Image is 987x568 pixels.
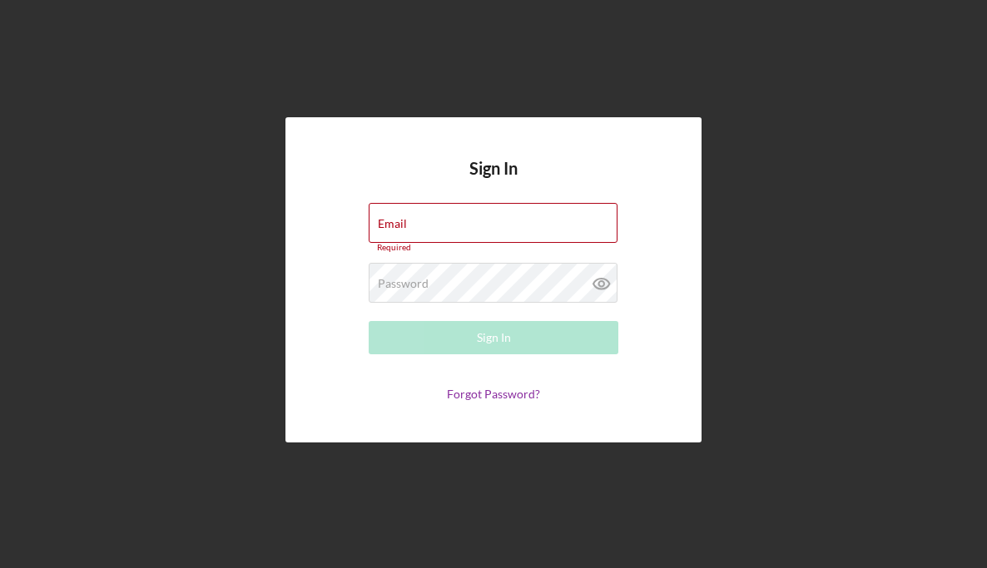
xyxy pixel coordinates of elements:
[477,321,511,354] div: Sign In
[369,243,618,253] div: Required
[378,277,429,290] label: Password
[469,159,518,203] h4: Sign In
[378,217,407,230] label: Email
[447,387,540,401] a: Forgot Password?
[369,321,618,354] button: Sign In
